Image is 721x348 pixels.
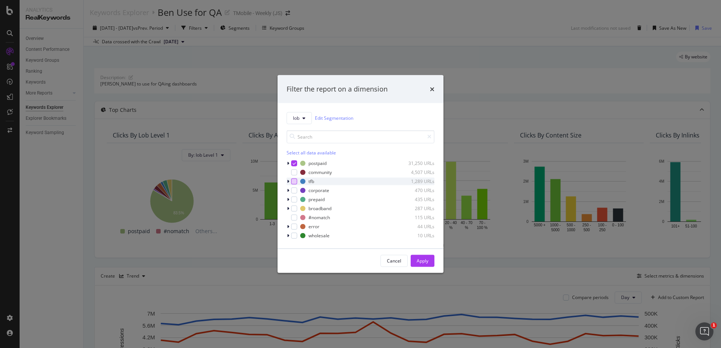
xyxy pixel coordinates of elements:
[308,232,330,239] div: wholesale
[397,187,434,194] div: 470 URLs
[397,178,434,185] div: 1,289 URLs
[387,258,401,264] div: Cancel
[293,115,299,121] span: lob
[711,322,717,328] span: 1
[308,205,331,212] div: broadband
[417,258,428,264] div: Apply
[397,214,434,221] div: 115 URLs
[308,178,314,185] div: tfb
[308,196,325,203] div: prepaid
[397,223,434,230] div: 44 URLs
[308,223,319,230] div: error
[308,160,327,166] div: postpaid
[430,84,434,94] div: times
[411,255,434,267] button: Apply
[397,205,434,212] div: 287 URLs
[397,196,434,203] div: 435 URLs
[315,114,353,122] a: Edit Segmentation
[397,169,434,176] div: 4,507 URLs
[397,160,434,166] div: 31,250 URLs
[380,255,408,267] button: Cancel
[287,130,434,143] input: Search
[287,112,312,124] button: lob
[287,84,388,94] div: Filter the report on a dimension
[695,322,713,340] iframe: Intercom live chat
[308,214,330,221] div: #nomatch
[278,75,443,273] div: modal
[308,169,332,176] div: community
[397,232,434,239] div: 10 URLs
[287,149,434,156] div: Select all data available
[308,187,329,194] div: corporate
